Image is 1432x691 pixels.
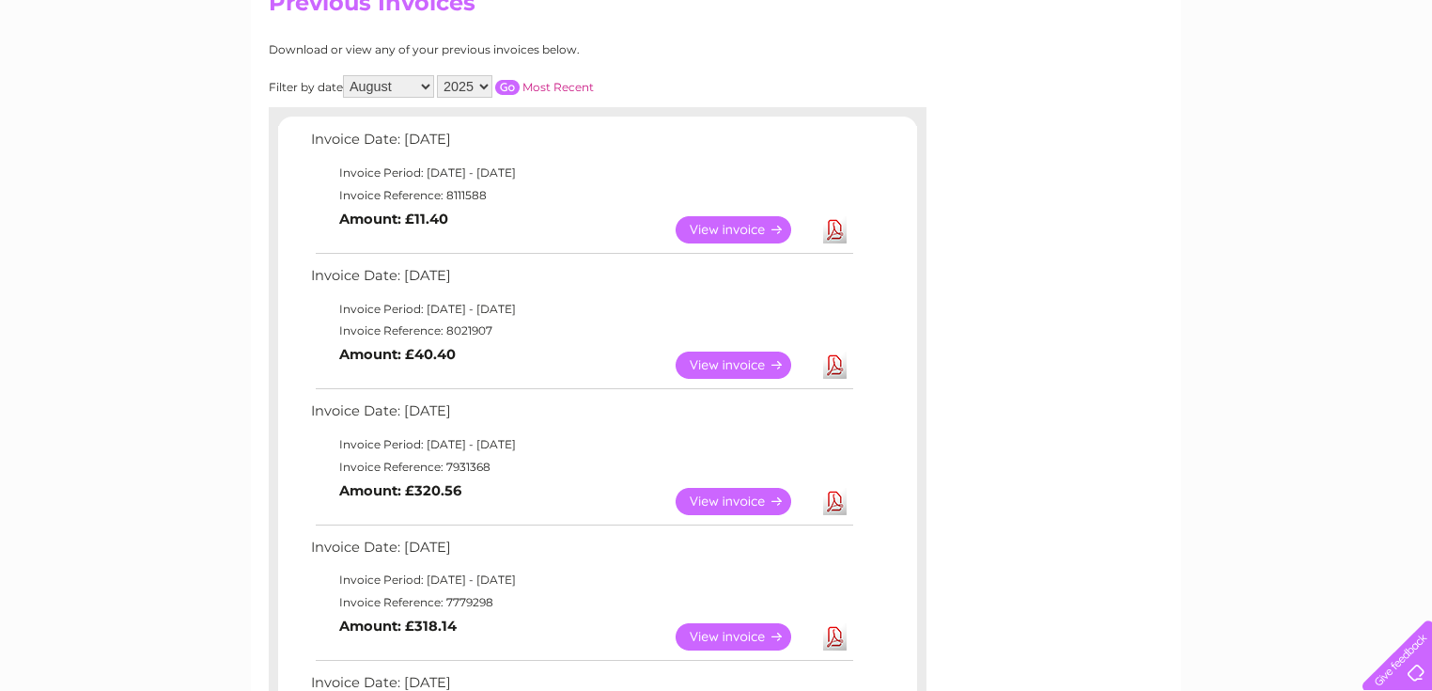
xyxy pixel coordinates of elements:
img: logo.png [50,49,146,106]
td: Invoice Period: [DATE] - [DATE] [306,433,856,456]
a: Water [1101,80,1137,94]
a: Telecoms [1201,80,1257,94]
b: Amount: £40.40 [339,346,456,363]
td: Invoice Reference: 7779298 [306,591,856,614]
a: View [676,216,814,243]
a: Download [823,352,847,379]
a: Download [823,623,847,651]
a: Download [823,488,847,515]
a: Blog [1269,80,1296,94]
td: Invoice Reference: 7931368 [306,456,856,479]
td: Invoice Reference: 8021907 [306,320,856,342]
b: Amount: £320.56 [339,482,461,499]
div: Download or view any of your previous invoices below. [269,43,762,56]
td: Invoice Date: [DATE] [306,263,856,298]
div: Clear Business is a trading name of Verastar Limited (registered in [GEOGRAPHIC_DATA] No. 3667643... [273,10,1161,91]
td: Invoice Date: [DATE] [306,399,856,433]
a: 0333 014 3131 [1078,9,1207,33]
td: Invoice Period: [DATE] - [DATE] [306,162,856,184]
a: View [676,623,814,651]
a: Energy [1148,80,1190,94]
a: View [676,352,814,379]
b: Amount: £318.14 [339,618,457,635]
a: View [676,488,814,515]
td: Invoice Period: [DATE] - [DATE] [306,298,856,321]
td: Invoice Date: [DATE] [306,127,856,162]
a: Most Recent [522,80,594,94]
td: Invoice Reference: 8111588 [306,184,856,207]
div: Filter by date [269,75,762,98]
a: Download [823,216,847,243]
b: Amount: £11.40 [339,211,448,228]
td: Invoice Period: [DATE] - [DATE] [306,569,856,591]
a: Contact [1307,80,1353,94]
td: Invoice Date: [DATE] [306,535,856,570]
a: Log out [1370,80,1414,94]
